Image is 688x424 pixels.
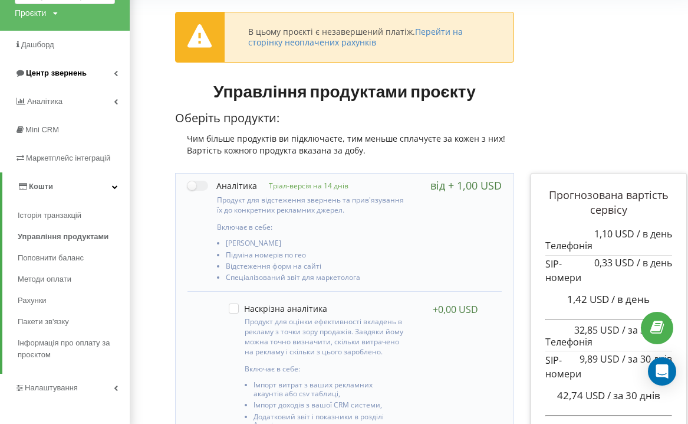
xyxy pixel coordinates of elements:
div: від + 1,00 USD [430,180,502,191]
span: 1,10 USD [594,227,634,240]
p: SIP-номери [545,354,672,381]
p: SIP-номери [545,257,672,285]
span: Аналiтика [27,97,62,106]
div: Open Intercom Messenger [648,357,676,386]
span: / за 30 днів [607,389,660,402]
a: Рахунки [18,290,130,311]
p: Тріал-версія на 14 днів [257,181,348,191]
span: Маркетплейс інтеграцій [26,154,110,162]
p: Прогнозована вартість сервісу [545,188,672,218]
span: Інформація про оплату за проєктом [18,337,124,361]
span: Центр звернень [26,69,87,77]
a: Методи оплати [18,269,130,290]
label: Наскрізна аналітика [229,304,327,314]
p: Телефонія [545,229,672,253]
div: Проєкти [15,7,46,19]
div: В цьому проєкті є незавершений платіж. [248,27,490,48]
span: Поповнити баланс [18,252,84,264]
li: Спеціалізований звіт для маркетолога [226,273,407,285]
li: Відстеження форм на сайті [226,262,407,273]
div: +0,00 USD [433,304,478,315]
p: Включає в себе: [245,364,403,374]
a: Поповнити баланс [18,247,130,269]
a: Кошти [2,172,130,201]
span: 9,89 USD [580,353,620,366]
li: Імпорт витрат з ваших рекламних акаунтів або csv таблиці, [254,381,403,401]
p: Продукт для оцінки ефективності вкладень в рекламу з точки зору продажів. Завдяки йому можна точн... [245,317,403,357]
span: / в день [637,227,672,240]
span: Пакети зв'язку [18,316,69,328]
span: Методи оплати [18,273,71,285]
span: Дашборд [21,40,54,49]
a: Перейти на сторінку неоплачених рахунків [248,26,463,48]
span: Налаштування [25,383,78,392]
li: Імпорт доходів з вашої CRM системи, [254,401,403,412]
span: Рахунки [18,295,47,306]
span: Mini CRM [25,125,59,134]
span: 1,42 USD [567,292,609,306]
span: / в день [637,256,672,269]
a: Інформація про оплату за проєктом [18,332,130,366]
span: / за 30 днів [622,324,672,337]
span: Кошти [29,182,53,191]
a: Управління продуктами [18,226,130,247]
span: Управління продуктами [18,231,108,243]
span: / за 30 днів [622,353,672,366]
p: Телефонія [545,325,672,349]
li: Підміна номерів по гео [226,251,407,262]
span: / в день [611,292,650,306]
h1: Управління продуктами проєкту [175,80,514,102]
div: Чим більше продуктів ви підключаєте, тим меньше сплачуєте за кожен з них! [175,133,514,145]
a: Історія транзакцій [18,205,130,226]
p: Включає в себе: [217,222,407,232]
label: Аналітика [187,180,257,192]
span: 42,74 USD [557,389,605,402]
li: [PERSON_NAME] [226,239,407,250]
div: Вартість кожного продукта вказана за добу. [175,145,514,156]
a: Пакети зв'язку [18,311,130,332]
span: Історія транзакцій [18,210,81,221]
p: Продукт для відстеження звернень та прив'язування їх до конкретних рекламних джерел. [217,195,407,215]
span: 0,33 USD [594,256,634,269]
span: 32,85 USD [574,324,620,337]
p: Оберіть продукти: [175,110,514,127]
